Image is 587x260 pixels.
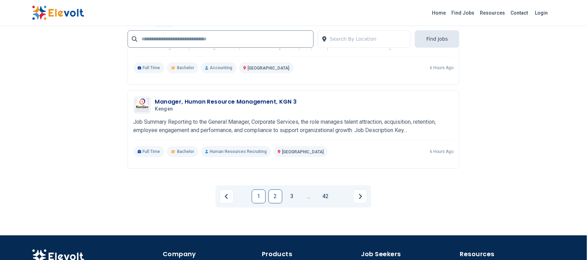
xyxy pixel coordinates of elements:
h4: Products [262,249,357,259]
a: KengenManager, Human Resource Management, KGN 3KengenJob Summary Reporting to the General Manager... [134,96,454,157]
h4: Company [163,249,258,259]
p: Human Resources Recruiting [201,146,271,157]
button: Find Jobs [415,30,459,48]
span: [GEOGRAPHIC_DATA] [282,149,324,154]
p: Job Summary Reporting to the General Manager, Corporate Services, the role manages talent attract... [134,118,454,135]
span: Bachelor [177,65,194,71]
a: Home [429,7,449,18]
a: Jump forward [302,189,316,203]
a: Page 1 is your current page [252,189,266,203]
h4: Job Seekers [361,249,456,259]
img: Kengen [135,98,149,112]
a: Page 42 [319,189,332,203]
span: [GEOGRAPHIC_DATA] [248,66,289,71]
iframe: Chat Widget [552,227,587,260]
ul: Pagination [220,189,367,203]
a: Contact [508,7,531,18]
a: Previous page [220,189,234,203]
p: Full Time [134,146,164,157]
a: Page 2 [268,189,282,203]
span: Kengen [155,106,173,112]
a: Login [531,6,552,20]
a: Find Jobs [449,7,477,18]
p: 6 hours ago [430,149,453,154]
span: Bachelor [177,149,194,154]
p: Accounting [201,62,236,73]
a: Resources [477,7,508,18]
h4: Resources [460,249,555,259]
a: Next page [353,189,367,203]
h3: Manager, Human Resource Management, KGN 3 [155,98,297,106]
p: 6 hours ago [430,65,453,71]
p: Full Time [134,62,164,73]
img: Elevolt [32,6,84,20]
a: Page 3 [285,189,299,203]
